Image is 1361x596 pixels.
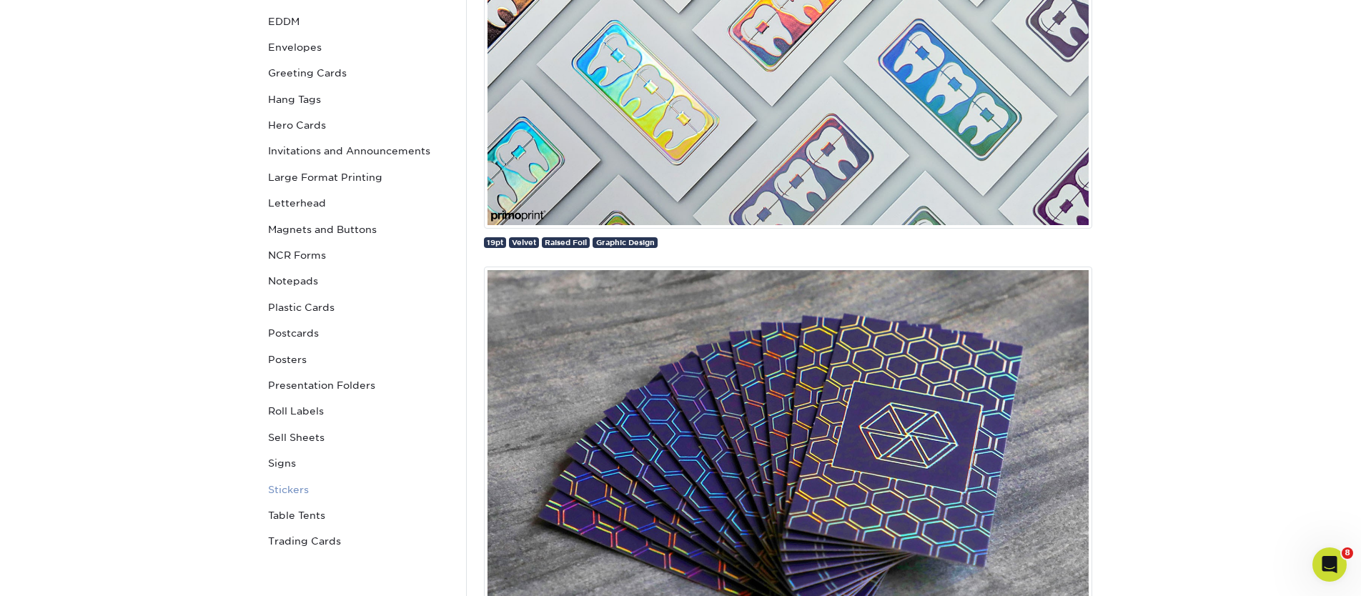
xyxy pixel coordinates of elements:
[262,268,455,294] a: Notepads
[262,190,455,216] a: Letterhead
[262,138,455,164] a: Invitations and Announcements
[262,60,455,86] a: Greeting Cards
[262,294,455,320] a: Plastic Cards
[542,237,590,248] a: Raised Foil
[262,528,455,554] a: Trading Cards
[1312,547,1347,582] iframe: Intercom live chat
[262,34,455,60] a: Envelopes
[262,398,455,424] a: Roll Labels
[484,237,506,248] a: 19pt
[596,238,655,247] span: Graphic Design
[262,320,455,346] a: Postcards
[262,372,455,398] a: Presentation Folders
[262,112,455,138] a: Hero Cards
[512,238,536,247] span: Velvet
[262,217,455,242] a: Magnets and Buttons
[262,242,455,268] a: NCR Forms
[1342,547,1353,559] span: 8
[262,9,455,34] a: EDDM
[262,347,455,372] a: Posters
[262,477,455,502] a: Stickers
[593,237,657,248] a: Graphic Design
[487,238,503,247] span: 19pt
[545,238,587,247] span: Raised Foil
[262,424,455,450] a: Sell Sheets
[262,502,455,528] a: Table Tents
[262,86,455,112] a: Hang Tags
[262,164,455,190] a: Large Format Printing
[509,237,539,248] a: Velvet
[262,450,455,476] a: Signs
[4,552,122,591] iframe: Google Customer Reviews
